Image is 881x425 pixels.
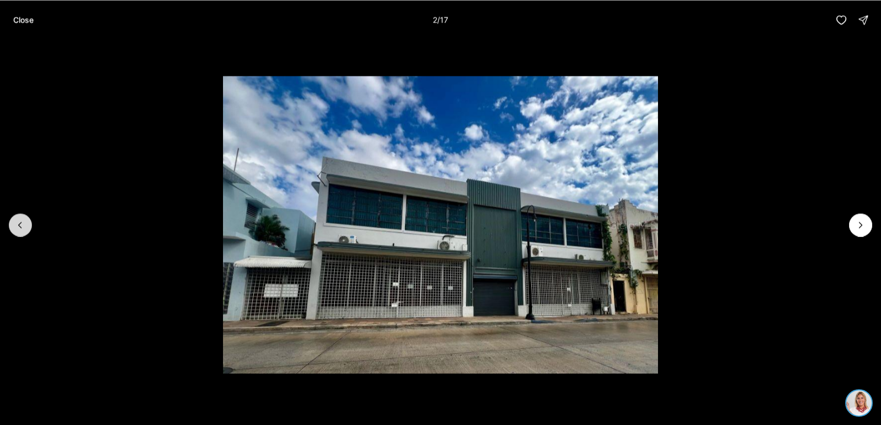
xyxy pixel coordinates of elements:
button: Close [7,9,40,31]
button: Next slide [849,213,872,236]
p: 2 / 17 [433,15,448,24]
img: 527b0b8b-e05e-4919-af49-c08c181a4cb2.jpeg [7,7,32,32]
button: Previous slide [9,213,32,236]
p: Close [13,15,34,24]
